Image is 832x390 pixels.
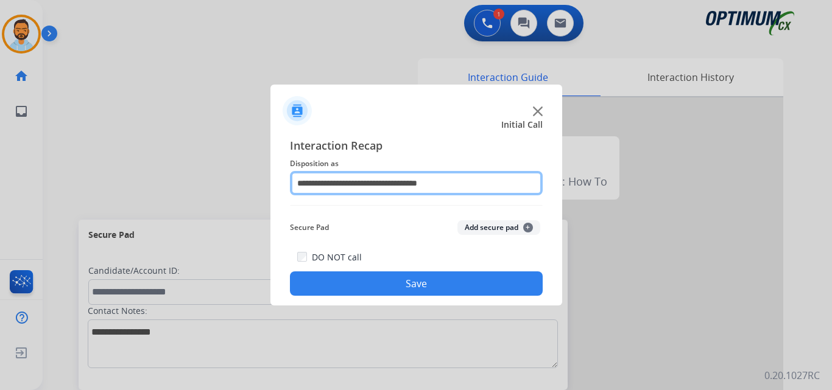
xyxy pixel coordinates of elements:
[290,137,543,156] span: Interaction Recap
[283,96,312,125] img: contactIcon
[764,368,820,383] p: 0.20.1027RC
[457,220,540,235] button: Add secure pad+
[290,271,543,296] button: Save
[523,223,533,232] span: +
[312,251,362,263] label: DO NOT call
[501,119,543,131] span: Initial Call
[290,220,329,235] span: Secure Pad
[290,156,543,171] span: Disposition as
[290,205,543,206] img: contact-recap-line.svg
